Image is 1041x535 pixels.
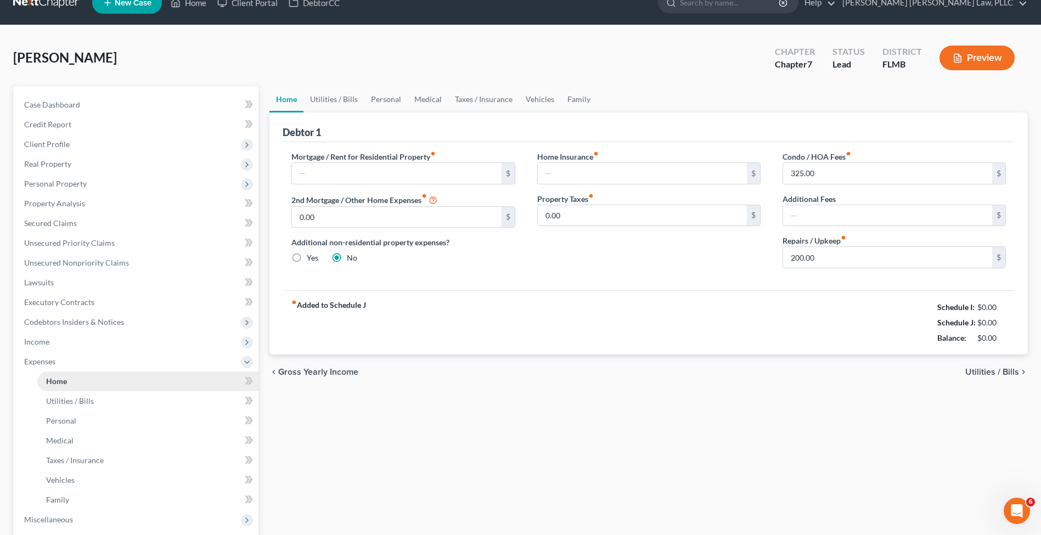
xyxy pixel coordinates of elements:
label: Additional Fees [783,193,836,205]
label: Repairs / Upkeep [783,235,846,246]
input: -- [538,205,747,226]
a: Vehicles [519,86,561,112]
label: Additional non-residential property expenses? [291,236,515,248]
i: fiber_manual_record [846,151,851,156]
a: Utilities / Bills [37,391,258,411]
span: Unsecured Priority Claims [24,238,115,247]
a: Utilities / Bills [303,86,364,112]
span: Medical [46,436,74,445]
label: Property Taxes [537,193,594,205]
div: $ [502,207,515,228]
div: $ [992,247,1005,268]
a: Medical [37,431,258,450]
a: Taxes / Insurance [37,450,258,470]
input: -- [292,163,501,184]
a: Unsecured Nonpriority Claims [15,253,258,273]
span: Gross Yearly Income [278,368,358,376]
a: Executory Contracts [15,292,258,312]
span: Executory Contracts [24,297,94,307]
span: Credit Report [24,120,71,129]
a: Property Analysis [15,194,258,213]
a: Medical [408,86,448,112]
div: $0.00 [977,302,1006,313]
div: $ [747,205,760,226]
div: Status [832,46,865,58]
strong: Added to Schedule J [291,300,366,346]
i: fiber_manual_record [291,300,297,305]
span: Miscellaneous [24,515,73,524]
div: $0.00 [977,333,1006,343]
a: Vehicles [37,470,258,490]
div: $ [747,163,760,184]
button: chevron_left Gross Yearly Income [269,368,358,376]
label: 2nd Mortgage / Other Home Expenses [291,193,437,206]
input: -- [538,163,747,184]
strong: Balance: [937,333,966,342]
span: Case Dashboard [24,100,80,109]
span: Vehicles [46,475,75,485]
div: $ [992,205,1005,226]
div: Lead [832,58,865,71]
a: Lawsuits [15,273,258,292]
div: Chapter [775,46,815,58]
i: chevron_left [269,368,278,376]
input: -- [292,207,501,228]
a: Secured Claims [15,213,258,233]
i: chevron_right [1019,368,1028,376]
strong: Schedule I: [937,302,975,312]
input: -- [783,247,992,268]
a: Unsecured Priority Claims [15,233,258,253]
iframe: Intercom live chat [1004,498,1030,524]
input: -- [783,163,992,184]
span: Lawsuits [24,278,54,287]
i: fiber_manual_record [430,151,436,156]
a: Personal [364,86,408,112]
span: Property Analysis [24,199,85,208]
a: Family [37,490,258,510]
div: District [882,46,922,58]
span: 6 [1026,498,1035,506]
i: fiber_manual_record [593,151,599,156]
button: Preview [939,46,1015,70]
span: Home [46,376,67,386]
label: Home Insurance [537,151,599,162]
i: fiber_manual_record [421,193,427,199]
i: fiber_manual_record [588,193,594,199]
label: Mortgage / Rent for Residential Property [291,151,436,162]
span: Utilities / Bills [46,396,94,406]
span: [PERSON_NAME] [13,49,117,65]
span: Client Profile [24,139,70,149]
span: 7 [807,59,812,69]
div: Debtor 1 [283,126,321,139]
div: $ [992,163,1005,184]
span: Personal [46,416,76,425]
span: Expenses [24,357,55,366]
i: fiber_manual_record [841,235,846,240]
div: Chapter [775,58,815,71]
span: Family [46,495,69,504]
span: Codebtors Insiders & Notices [24,317,124,326]
a: Home [269,86,303,112]
input: -- [783,205,992,226]
div: $0.00 [977,317,1006,328]
label: Condo / HOA Fees [783,151,851,162]
button: Utilities / Bills chevron_right [965,368,1028,376]
a: Personal [37,411,258,431]
a: Case Dashboard [15,95,258,115]
span: Unsecured Nonpriority Claims [24,258,129,267]
label: No [347,252,357,263]
span: Personal Property [24,179,87,188]
label: Yes [307,252,318,263]
span: Secured Claims [24,218,77,228]
span: Real Property [24,159,71,168]
a: Taxes / Insurance [448,86,519,112]
span: Income [24,337,49,346]
a: Home [37,371,258,391]
a: Family [561,86,597,112]
div: FLMB [882,58,922,71]
span: Taxes / Insurance [46,455,104,465]
span: Utilities / Bills [965,368,1019,376]
a: Credit Report [15,115,258,134]
div: $ [502,163,515,184]
strong: Schedule J: [937,318,976,327]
